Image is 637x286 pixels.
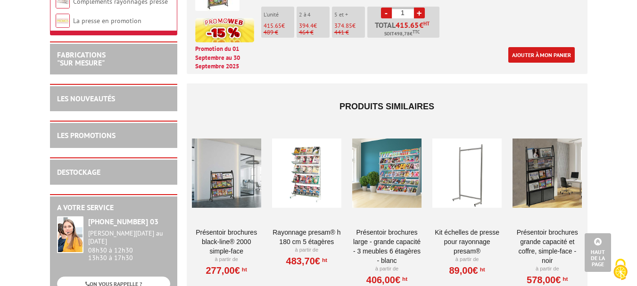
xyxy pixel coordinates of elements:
[334,23,365,29] p: €
[195,18,254,42] img: promotion
[513,265,582,273] p: À partir de
[396,21,419,29] span: 415.65
[366,277,407,283] a: 406,00€HT
[352,228,422,265] a: Présentoir Brochures large - grande capacité - 3 meubles 6 étagères - Blanc
[192,256,261,263] p: À partir de
[57,94,115,103] a: LES NOUVEAUTÉS
[508,47,575,63] a: Ajouter à mon panier
[513,228,582,265] a: Présentoir brochures Grande capacité et coffre, simple-face - Noir
[370,21,439,38] p: Total
[334,29,365,36] p: 441 €
[384,30,420,38] span: Soit €
[206,268,247,273] a: 277,00€HT
[381,8,392,18] a: -
[73,16,141,25] a: La presse en promotion
[432,256,502,263] p: À partir de
[195,45,254,71] p: Promotion du 01 Septembre au 30 Septembre 2025
[264,29,294,36] p: 489 €
[56,14,70,28] img: La presse en promotion
[57,216,83,253] img: widget-service.jpg
[192,228,261,256] a: Présentoir brochures Black-Line® 2000 simple-face
[414,8,425,18] a: +
[478,266,485,273] sup: HT
[272,246,341,254] p: À partir de
[264,23,294,29] p: €
[286,258,327,264] a: 483,70€HT
[561,276,568,282] sup: HT
[339,102,434,111] span: Produits similaires
[88,229,170,262] div: 08h30 à 12h30 13h30 à 17h30
[299,11,330,18] p: 2 à 4
[57,50,106,68] a: FABRICATIONS"Sur Mesure"
[449,268,485,273] a: 89,00€HT
[299,22,314,30] span: 394.4
[264,22,281,30] span: 415.65
[527,277,568,283] a: 578,00€HT
[400,276,407,282] sup: HT
[88,217,158,226] strong: [PHONE_NUMBER] 03
[432,228,502,256] a: Kit échelles de presse pour rayonnage Presam®
[352,265,422,273] p: À partir de
[240,266,247,273] sup: HT
[394,30,410,38] span: 498,78
[334,11,365,18] p: 5 et +
[320,257,327,263] sup: HT
[585,233,611,272] a: Haut de la page
[88,229,170,245] div: [PERSON_NAME][DATE] au [DATE]
[609,258,632,281] img: Cookies (fenêtre modale)
[423,20,430,27] sup: HT
[334,22,352,30] span: 374.85
[413,29,420,34] sup: TTC
[419,21,423,29] span: €
[272,228,341,246] a: Rayonnage Presam® H 180 cm 5 étagères
[299,29,330,36] p: 464 €
[604,254,637,286] button: Cookies (fenêtre modale)
[57,167,100,177] a: DESTOCKAGE
[57,204,170,212] h2: A votre service
[299,23,330,29] p: €
[264,11,294,18] p: L'unité
[57,131,116,140] a: LES PROMOTIONS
